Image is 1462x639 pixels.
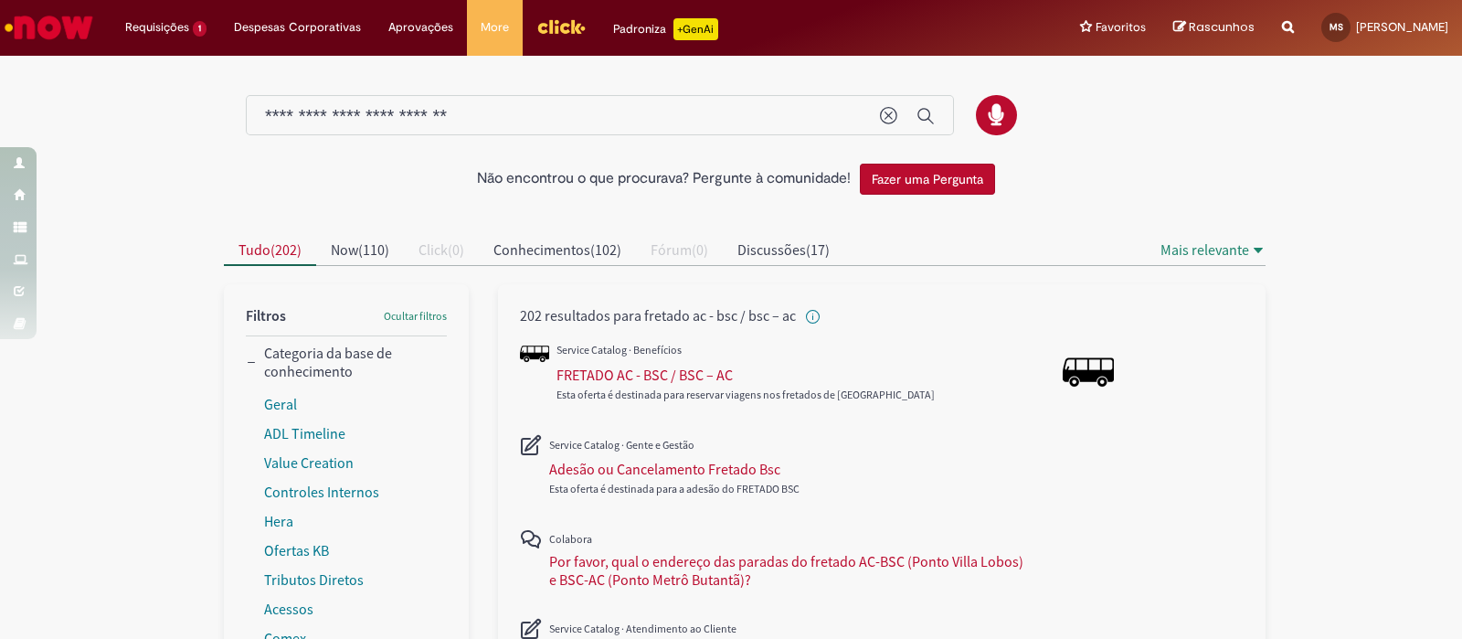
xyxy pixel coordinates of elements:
span: Despesas Corporativas [234,18,361,37]
span: [PERSON_NAME] [1356,19,1448,35]
span: 1 [193,21,207,37]
span: MS [1330,21,1343,33]
h2: Não encontrou o que procurava? Pergunte à comunidade! [477,171,851,187]
a: Rascunhos [1173,19,1255,37]
span: Requisições [125,18,189,37]
img: ServiceNow [2,9,96,46]
span: More [481,18,509,37]
img: click_logo_yellow_360x200.png [536,13,586,40]
div: Padroniza [613,18,718,40]
p: +GenAi [673,18,718,40]
span: Favoritos [1096,18,1146,37]
span: Rascunhos [1189,18,1255,36]
button: Fazer uma Pergunta [860,164,995,195]
span: Aprovações [388,18,453,37]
